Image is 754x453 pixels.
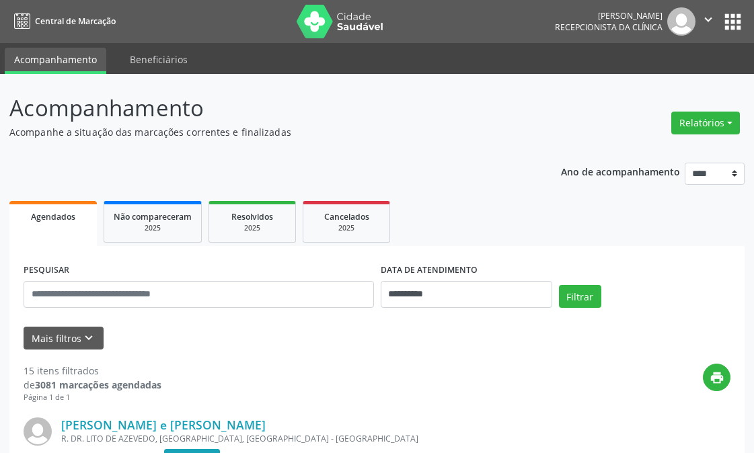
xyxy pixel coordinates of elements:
div: [PERSON_NAME] [555,10,663,22]
p: Ano de acompanhamento [561,163,680,179]
p: Acompanhamento [9,91,524,125]
p: Acompanhe a situação das marcações correntes e finalizadas [9,125,524,139]
div: 2025 [114,223,192,233]
i: print [710,370,724,385]
span: Agendados [31,211,75,222]
div: Página 1 de 1 [24,392,161,403]
label: DATA DE ATENDIMENTO [381,260,478,281]
button:  [695,7,721,36]
div: 2025 [313,223,380,233]
a: Central de Marcação [9,10,116,32]
label: PESQUISAR [24,260,69,281]
a: [PERSON_NAME] e [PERSON_NAME] [61,417,266,432]
div: R. DR. LITO DE AZEVEDO, [GEOGRAPHIC_DATA], [GEOGRAPHIC_DATA] - [GEOGRAPHIC_DATA] [61,433,529,444]
div: 15 itens filtrados [24,364,161,378]
img: img [24,417,52,446]
button: print [703,364,730,391]
button: Relatórios [671,112,740,134]
button: apps [721,10,745,34]
span: Recepcionista da clínica [555,22,663,33]
strong: 3081 marcações agendadas [35,378,161,391]
span: Resolvidos [231,211,273,222]
img: img [667,7,695,36]
span: Não compareceram [114,211,192,222]
span: Cancelados [324,211,369,222]
button: Filtrar [559,285,601,308]
span: Central de Marcação [35,15,116,27]
div: 2025 [219,223,286,233]
a: Beneficiários [120,48,197,71]
button: Mais filtroskeyboard_arrow_down [24,327,104,350]
div: de [24,378,161,392]
i:  [701,12,716,27]
i: keyboard_arrow_down [81,331,96,345]
a: Acompanhamento [5,48,106,74]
